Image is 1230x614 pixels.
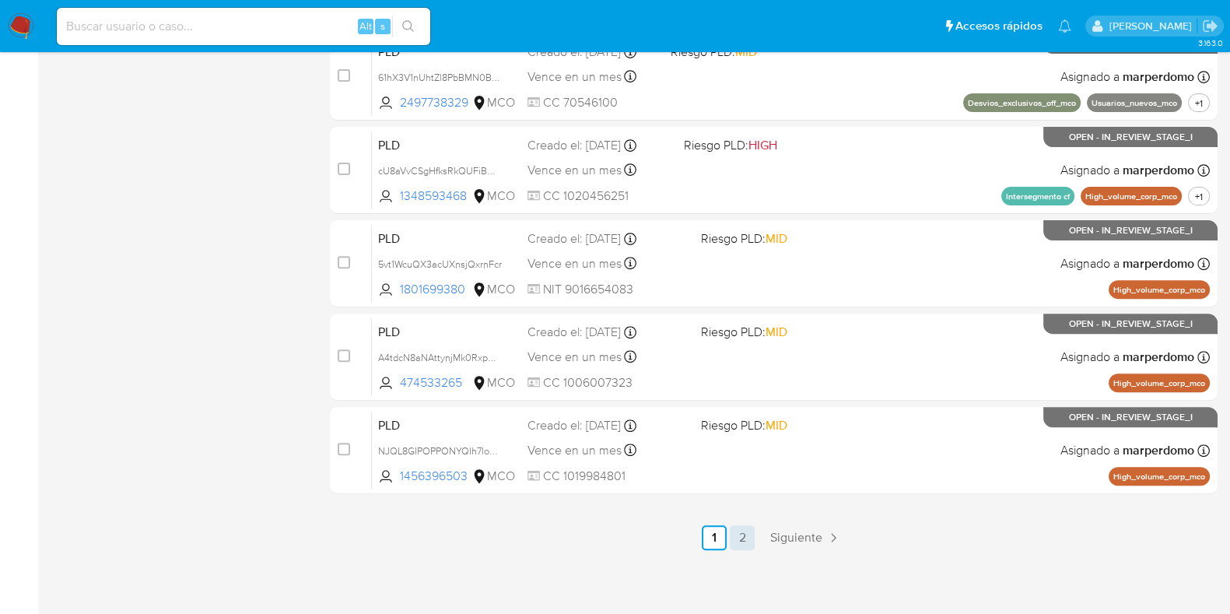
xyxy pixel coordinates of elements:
[1058,19,1071,33] a: Notificaciones
[57,16,430,37] input: Buscar usuario o caso...
[380,19,385,33] span: s
[359,19,372,33] span: Alt
[392,16,424,37] button: search-icon
[1202,18,1218,34] a: Salir
[1109,19,1197,33] p: marcela.perdomo@mercadolibre.com.co
[955,18,1043,34] span: Accesos rápidos
[1197,37,1222,49] span: 3.163.0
